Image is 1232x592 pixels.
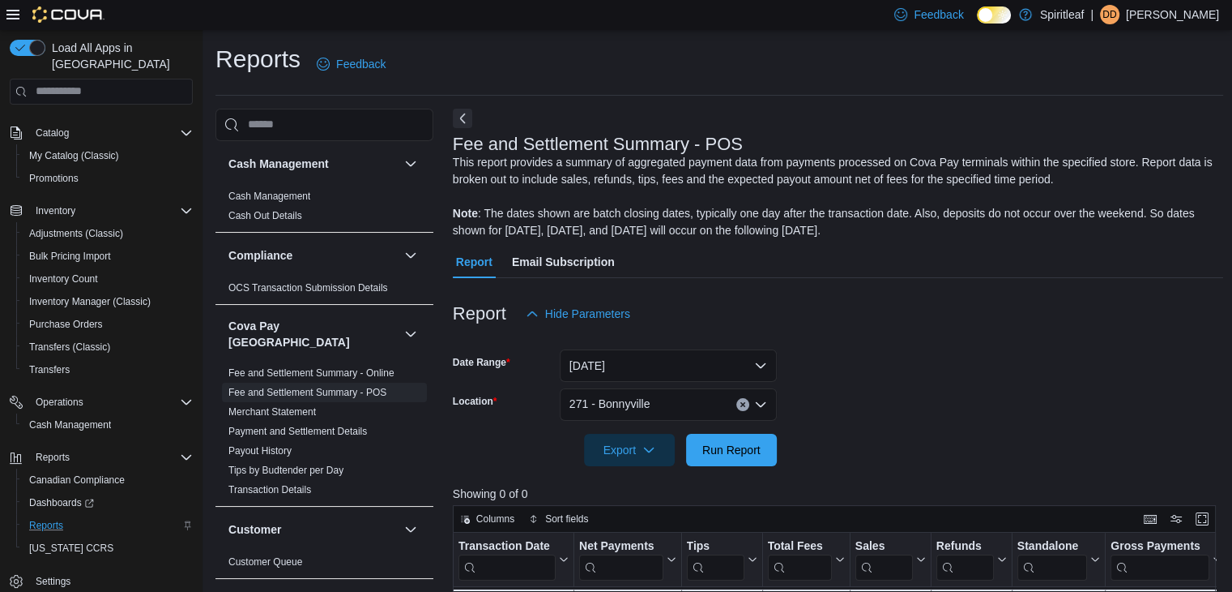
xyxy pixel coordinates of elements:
button: Reports [16,514,199,537]
a: Reports [23,516,70,535]
button: Customer [401,520,420,539]
span: DD [1102,5,1116,24]
div: Sales [855,538,913,554]
div: Customer [215,552,433,578]
div: Refunds [936,538,994,580]
button: Promotions [16,167,199,190]
button: Tips [686,538,757,580]
span: Settings [29,571,193,591]
button: Inventory [3,199,199,222]
button: Compliance [401,246,420,265]
button: Display options [1166,509,1186,529]
button: Sales [855,538,926,580]
a: [US_STATE] CCRS [23,538,120,558]
span: Inventory Count [29,272,98,285]
button: Clear input [736,398,749,411]
span: Payout History [228,444,292,457]
span: Transfers [29,363,70,376]
button: Catalog [29,123,75,143]
span: Adjustments (Classic) [23,224,193,243]
span: Bulk Pricing Import [29,250,111,263]
span: Dashboards [23,493,193,513]
img: Cova [32,6,104,23]
span: Promotions [29,172,79,185]
span: Transfers [23,360,193,380]
span: Inventory Manager (Classic) [23,292,193,311]
div: Donna D [1100,5,1119,24]
button: Transfers (Classic) [16,336,199,358]
a: Transfers [23,360,76,380]
span: Load All Apps in [GEOGRAPHIC_DATA] [45,40,193,72]
div: Total Fees [767,538,831,554]
div: Tips [686,538,744,580]
span: Run Report [702,442,761,458]
div: Net Payments [579,538,663,554]
h3: Cash Management [228,156,329,172]
a: Dashboards [16,491,199,514]
p: | [1090,5,1093,24]
button: Cova Pay [GEOGRAPHIC_DATA] [228,318,398,350]
a: Settings [29,572,77,591]
span: OCS Transaction Submission Details [228,281,388,294]
button: Compliance [228,247,398,264]
button: Reports [29,448,76,467]
a: Adjustments (Classic) [23,224,130,243]
a: Payment and Settlement Details [228,426,367,437]
span: Cash Out Details [228,209,302,222]
span: Washington CCRS [23,538,193,558]
a: Inventory Manager (Classic) [23,292,157,311]
a: Dashboards [23,493,100,513]
a: Customer Queue [228,556,302,568]
span: Feedback [914,6,963,23]
p: [PERSON_NAME] [1126,5,1219,24]
div: Cash Management [215,187,433,232]
button: Inventory [29,201,82,221]
div: Standalone [1017,538,1087,580]
div: Tips [686,538,744,554]
button: [DATE] [560,350,777,382]
a: Fee and Settlement Summary - Online [228,367,394,379]
a: Cash Management [228,191,310,202]
label: Date Range [453,356,510,369]
span: Transaction Details [228,483,311,496]
button: Bulk Pricing Import [16,245,199,268]
span: Cash Management [23,415,193,435]
span: Reports [29,448,193,467]
span: Inventory [29,201,193,221]
span: Reports [36,451,70,464]
button: Cova Pay [GEOGRAPHIC_DATA] [401,324,420,344]
span: Payment and Settlement Details [228,425,367,438]
span: Cash Management [29,418,111,431]
span: Fee and Settlement Summary - Online [228,367,394,380]
span: Reports [23,516,193,535]
a: Tips by Budtender per Day [228,465,343,476]
a: Bulk Pricing Import [23,247,117,266]
div: Refunds [936,538,994,554]
a: OCS Transaction Submission Details [228,282,388,294]
button: Canadian Compliance [16,469,199,491]
span: Operations [36,396,83,409]
span: [US_STATE] CCRS [29,542,113,555]
button: Standalone [1017,538,1100,580]
span: Canadian Compliance [29,474,125,487]
h3: Report [453,304,506,324]
button: Export [584,434,675,466]
span: Merchant Statement [228,405,316,418]
a: Purchase Orders [23,315,109,334]
button: Customer [228,521,398,538]
div: Gross Payments [1111,538,1209,554]
button: Reports [3,446,199,469]
span: Columns [476,513,514,526]
button: Open list of options [754,398,767,411]
button: Inventory Manager (Classic) [16,290,199,313]
span: Dark Mode [977,24,978,24]
span: Hide Parameters [545,306,630,322]
span: Sort fields [545,513,588,526]
div: Net Payments [579,538,663,580]
button: Inventory Count [16,268,199,290]
span: Transfers (Classic) [29,341,110,354]
h3: Fee and Settlement Summary - POS [453,135,743,154]
span: Catalog [29,123,193,143]
span: 271 - Bonnyville [569,394,650,414]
